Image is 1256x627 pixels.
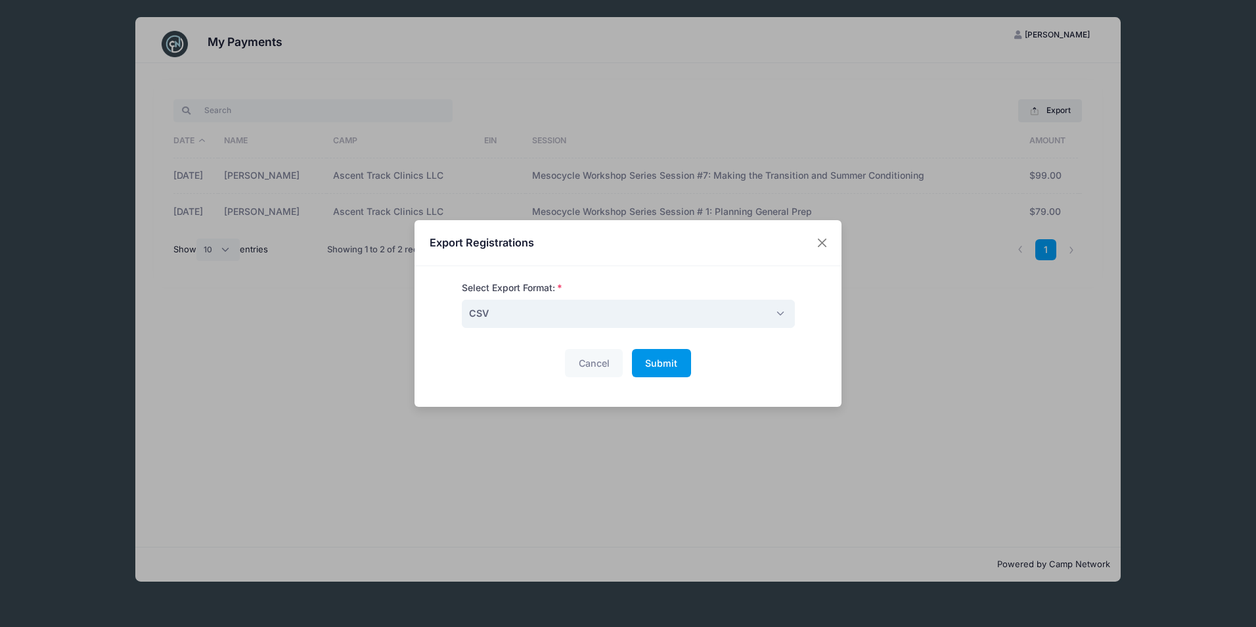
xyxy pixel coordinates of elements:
[462,300,795,328] span: CSV
[469,306,489,320] span: CSV
[632,349,691,377] button: Submit
[462,281,562,295] label: Select Export Format:
[430,235,534,250] h4: Export Registrations
[645,358,677,369] span: Submit
[565,349,623,377] button: Cancel
[811,231,834,255] button: Close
